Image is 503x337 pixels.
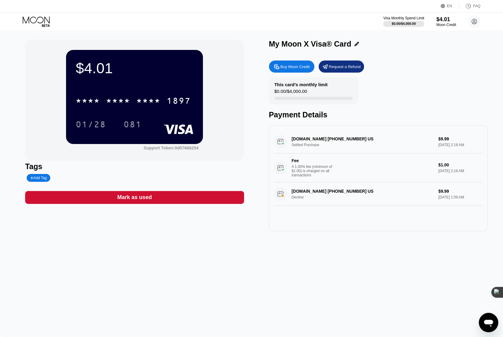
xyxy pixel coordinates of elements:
[441,3,459,9] div: EN
[30,176,47,180] div: Add Tag
[447,4,452,8] div: EN
[280,64,310,69] div: Buy Moon Credit
[269,61,314,73] div: Buy Moon Credit
[383,16,424,20] div: Visa Monthly Spend Limit
[292,165,337,177] div: A 1.00% fee (minimum of $1.00) is charged on all transactions
[479,313,498,332] iframe: Кнопка запуска окна обмена сообщениями
[383,16,424,27] div: Visa Monthly Spend Limit$0.00/$4,000.00
[274,82,328,87] div: This card’s monthly limit
[269,110,488,119] div: Payment Details
[319,61,364,73] div: Request a Refund
[274,89,307,97] div: $0.00 / $4,000.00
[76,60,193,77] div: $4.01
[392,22,416,25] div: $0.00 / $4,000.00
[76,120,106,130] div: 01/28
[436,16,456,23] div: $4.01
[167,97,191,106] div: 1897
[25,162,244,171] div: Tags
[436,16,456,27] div: $4.01Moon Credit
[27,174,50,182] div: Add Tag
[438,162,483,167] div: $1.00
[473,4,480,8] div: FAQ
[274,153,483,182] div: FeeA 1.00% fee (minimum of $1.00) is charged on all transactions$1.00[DATE] 2:18 AM
[119,117,146,132] div: 081
[71,117,111,132] div: 01/28
[144,146,198,150] div: Support Token:0d07668254
[329,64,361,69] div: Request a Refund
[25,191,244,204] div: Mark as used
[269,40,351,48] div: My Moon X Visa® Card
[436,23,456,27] div: Moon Credit
[124,120,142,130] div: 081
[117,194,152,201] div: Mark as used
[438,169,483,173] div: [DATE] 2:18 AM
[144,146,198,150] div: Support Token: 0d07668254
[292,158,334,163] div: Fee
[459,3,480,9] div: FAQ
